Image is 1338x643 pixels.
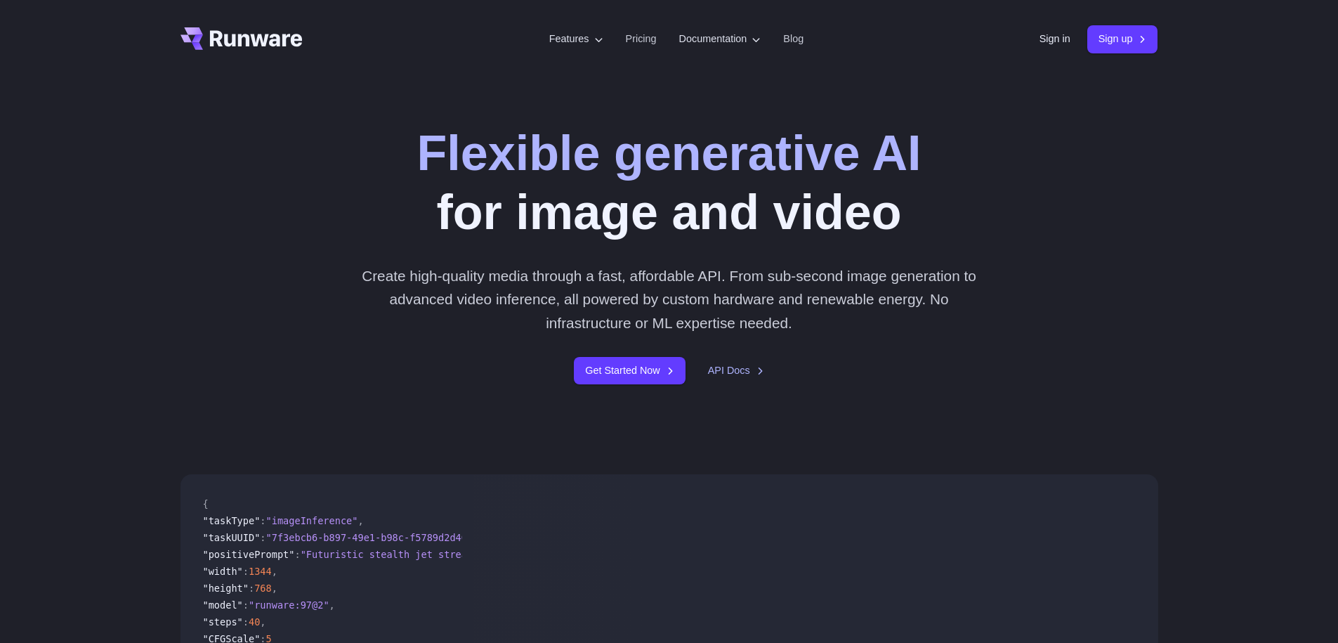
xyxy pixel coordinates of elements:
[626,31,657,47] a: Pricing
[266,532,485,543] span: "7f3ebcb6-b897-49e1-b98c-f5789d2d40d7"
[294,549,300,560] span: :
[358,515,363,526] span: ,
[181,27,303,50] a: Go to /
[272,566,277,577] span: ,
[249,566,272,577] span: 1344
[243,566,249,577] span: :
[203,583,249,594] span: "height"
[249,599,329,611] span: "runware:97@2"
[356,264,982,335] p: Create high-quality media through a fast, affordable API. From sub-second image generation to adv...
[254,583,272,594] span: 768
[260,532,265,543] span: :
[1039,31,1070,47] a: Sign in
[203,515,261,526] span: "taskType"
[1087,25,1158,53] a: Sign up
[574,357,685,384] a: Get Started Now
[260,515,265,526] span: :
[301,549,824,560] span: "Futuristic stealth jet streaking through a neon-lit cityscape with glowing purple exhaust"
[243,616,249,628] span: :
[679,31,761,47] label: Documentation
[249,616,260,628] span: 40
[203,599,243,611] span: "model"
[272,583,277,594] span: ,
[417,124,921,242] h1: for image and video
[266,515,358,526] span: "imageInference"
[203,566,243,577] span: "width"
[708,363,764,379] a: API Docs
[260,616,265,628] span: ,
[783,31,804,47] a: Blog
[329,599,335,611] span: ,
[203,616,243,628] span: "steps"
[417,126,921,181] strong: Flexible generative AI
[203,532,261,543] span: "taskUUID"
[249,583,254,594] span: :
[549,31,603,47] label: Features
[203,498,209,509] span: {
[243,599,249,611] span: :
[203,549,295,560] span: "positivePrompt"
